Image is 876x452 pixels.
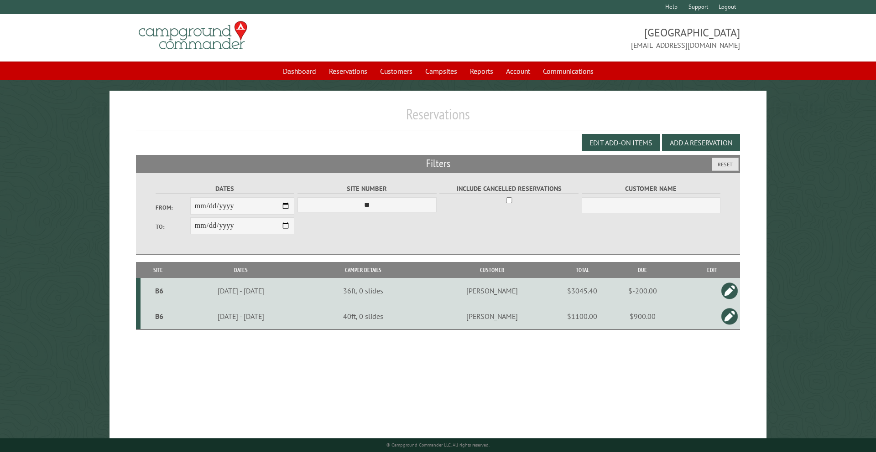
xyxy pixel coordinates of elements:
[141,262,176,278] th: Site
[176,262,307,278] th: Dates
[501,62,536,80] a: Account
[156,184,295,194] label: Dates
[277,62,322,80] a: Dashboard
[662,134,740,151] button: Add a Reservation
[306,262,420,278] th: Camper Details
[420,303,564,329] td: [PERSON_NAME]
[156,222,190,231] label: To:
[464,62,499,80] a: Reports
[375,62,418,80] a: Customers
[156,203,190,212] label: From:
[306,278,420,303] td: 36ft, 0 slides
[420,262,564,278] th: Customer
[306,303,420,329] td: 40ft, 0 slides
[323,62,373,80] a: Reservations
[136,155,740,172] h2: Filters
[144,286,174,295] div: B6
[600,303,684,329] td: $900.00
[438,25,740,51] span: [GEOGRAPHIC_DATA] [EMAIL_ADDRESS][DOMAIN_NAME]
[684,262,740,278] th: Edit
[177,286,305,295] div: [DATE] - [DATE]
[564,303,600,329] td: $1100.00
[712,158,739,171] button: Reset
[439,184,579,194] label: Include Cancelled Reservations
[564,278,600,303] td: $3045.40
[420,62,463,80] a: Campsites
[297,184,437,194] label: Site Number
[177,312,305,321] div: [DATE] - [DATE]
[600,278,684,303] td: $-200.00
[386,442,490,448] small: © Campground Commander LLC. All rights reserved.
[144,312,174,321] div: B6
[537,62,599,80] a: Communications
[582,184,721,194] label: Customer Name
[600,262,684,278] th: Due
[564,262,600,278] th: Total
[582,134,660,151] button: Edit Add-on Items
[136,18,250,53] img: Campground Commander
[136,105,740,130] h1: Reservations
[420,278,564,303] td: [PERSON_NAME]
